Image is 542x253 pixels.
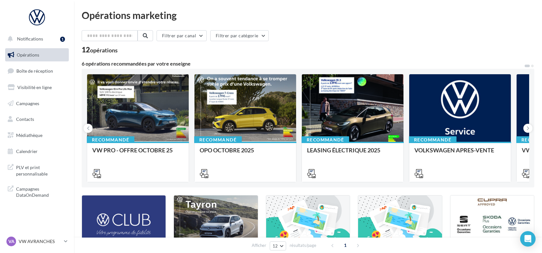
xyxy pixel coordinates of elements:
[92,147,184,160] div: VW PRO - OFFRE OCTOBRE 25
[4,32,68,46] button: Notifications 1
[87,136,134,143] div: Recommandé
[194,136,242,143] div: Recommandé
[157,30,207,41] button: Filtrer par canal
[17,52,39,58] span: Opérations
[4,145,70,158] a: Calendrier
[17,85,52,90] span: Visibilité en ligne
[307,147,398,160] div: LEASING ÉLECTRIQUE 2025
[4,64,70,78] a: Boîte de réception
[5,235,69,248] a: VA VW AVRANCHES
[200,147,291,160] div: OPO OCTOBRE 2025
[16,100,39,106] span: Campagnes
[82,46,118,53] div: 12
[4,48,70,62] a: Opérations
[210,30,269,41] button: Filtrer par catégorie
[290,242,316,248] span: résultats/page
[270,241,286,250] button: 12
[273,243,278,248] span: 12
[340,240,350,250] span: 1
[16,163,66,177] span: PLV et print personnalisable
[252,242,266,248] span: Afficher
[4,81,70,94] a: Visibilité en ligne
[82,10,534,20] div: Opérations marketing
[4,182,70,201] a: Campagnes DataOnDemand
[4,129,70,142] a: Médiathèque
[4,160,70,179] a: PLV et print personnalisable
[414,147,506,160] div: VOLKSWAGEN APRES-VENTE
[82,61,524,66] div: 6 opérations recommandées par votre enseigne
[16,68,53,74] span: Boîte de réception
[520,231,536,247] div: Open Intercom Messenger
[16,116,34,122] span: Contacts
[16,149,38,154] span: Calendrier
[8,238,14,245] span: VA
[409,136,456,143] div: Recommandé
[90,47,118,53] div: opérations
[17,36,43,41] span: Notifications
[19,238,61,245] p: VW AVRANCHES
[16,132,42,138] span: Médiathèque
[4,97,70,110] a: Campagnes
[302,136,349,143] div: Recommandé
[60,37,65,42] div: 1
[4,113,70,126] a: Contacts
[16,185,66,198] span: Campagnes DataOnDemand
